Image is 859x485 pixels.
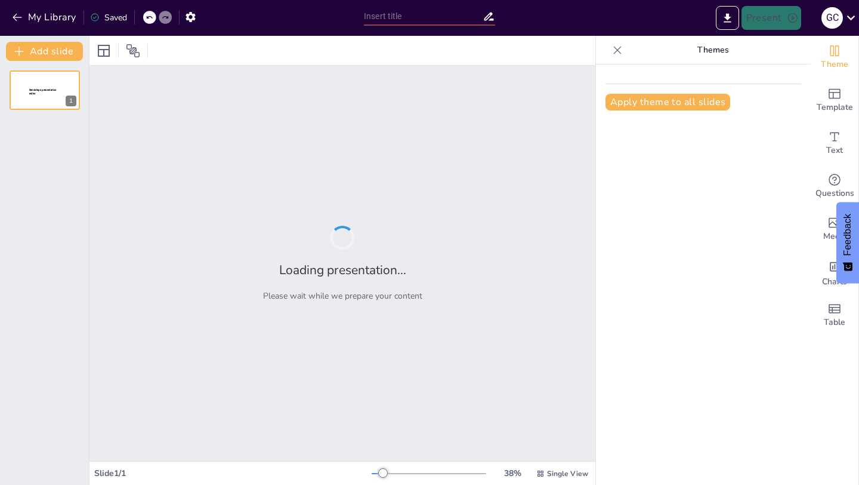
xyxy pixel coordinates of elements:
[811,36,858,79] div: Change the overall theme
[547,469,588,478] span: Single View
[815,187,854,200] span: Questions
[824,316,845,329] span: Table
[811,251,858,294] div: Add charts and graphs
[364,8,483,25] input: Insert title
[823,230,846,243] span: Media
[9,8,81,27] button: My Library
[817,101,853,114] span: Template
[716,6,739,30] button: Export to PowerPoint
[821,6,843,30] button: G C
[10,70,80,110] div: 1
[811,122,858,165] div: Add text boxes
[498,468,527,479] div: 38 %
[90,12,127,23] div: Saved
[6,42,83,61] button: Add slide
[279,262,406,278] h2: Loading presentation...
[836,202,859,283] button: Feedback - Show survey
[29,88,57,95] span: Sendsteps presentation editor
[94,468,372,479] div: Slide 1 / 1
[811,79,858,122] div: Add ready made slides
[811,165,858,208] div: Get real-time input from your audience
[821,58,848,71] span: Theme
[627,36,799,65] p: Themes
[263,290,422,302] p: Please wait while we prepare your content
[822,275,847,288] span: Charts
[605,94,730,110] button: Apply theme to all slides
[66,96,76,106] div: 1
[94,41,113,60] div: Layout
[811,294,858,337] div: Add a table
[842,214,853,256] span: Feedback
[821,7,843,29] div: G C
[741,6,801,30] button: Present
[126,44,140,58] span: Position
[826,144,843,157] span: Text
[811,208,858,251] div: Add images, graphics, shapes or video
